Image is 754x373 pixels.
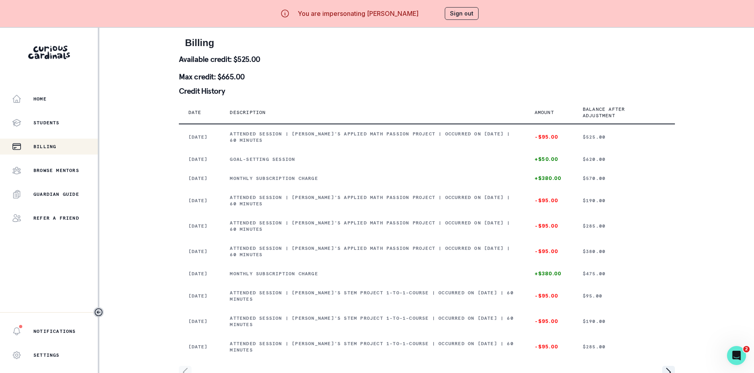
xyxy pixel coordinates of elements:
p: [DATE] [188,223,211,229]
p: $380.00 [583,248,665,255]
iframe: Intercom live chat [727,346,746,365]
p: $285.00 [583,223,665,229]
p: $570.00 [583,175,665,182]
p: Max credit: $665.00 [179,73,675,81]
p: -$95.00 [535,318,564,325]
p: Refer a friend [33,215,79,221]
p: $620.00 [583,156,665,162]
p: [DATE] [188,156,211,162]
p: $285.00 [583,344,665,350]
p: Attended session | [PERSON_NAME]'s Applied Math Passion Project | Occurred on [DATE] | 60 minutes [230,245,515,258]
p: Attended session | [PERSON_NAME]'s Applied Math Passion Project | Occurred on [DATE] | 60 minutes [230,194,515,207]
p: Credit History [179,87,675,95]
p: Monthly subscription charge [230,271,515,277]
p: $190.00 [583,318,665,325]
p: Attended session | [PERSON_NAME]'s Applied Math Passion Project | Occurred on [DATE] | 60 minutes [230,131,515,143]
p: [DATE] [188,197,211,204]
p: [DATE] [188,271,211,277]
h2: Billing [185,37,669,49]
p: Attended session | [PERSON_NAME]'s STEM Project 1-to-1-course | Occurred on [DATE] | 60 minutes [230,315,515,328]
p: $95.00 [583,293,665,299]
p: [DATE] [188,134,211,140]
p: +$50.00 [535,156,564,162]
p: Students [33,120,60,126]
p: Attended session | [PERSON_NAME]'s STEM Project 1-to-1-course | Occurred on [DATE] | 60 minutes [230,340,515,353]
p: -$95.00 [535,293,564,299]
p: [DATE] [188,248,211,255]
p: Amount [535,109,554,116]
p: +$380.00 [535,271,564,277]
p: Browse Mentors [33,167,79,174]
p: Goal-Setting Session [230,156,515,162]
p: Attended session | [PERSON_NAME]'s Applied Math Passion Project | Occurred on [DATE] | 60 minutes [230,220,515,232]
p: Date [188,109,202,116]
p: [DATE] [188,175,211,182]
img: Curious Cardinals Logo [28,46,70,59]
p: +$380.00 [535,175,564,182]
button: Toggle sidebar [93,307,104,317]
p: -$95.00 [535,248,564,255]
p: Attended session | [PERSON_NAME]'s STEM Project 1-to-1-course | Occurred on [DATE] | 60 minutes [230,290,515,302]
p: -$95.00 [535,223,564,229]
p: You are impersonating [PERSON_NAME] [298,9,419,18]
span: 2 [743,346,750,352]
p: Notifications [33,328,76,334]
p: Balance after adjustment [583,106,656,119]
p: [DATE] [188,344,211,350]
p: -$95.00 [535,134,564,140]
p: Description [230,109,266,116]
button: Sign out [445,7,479,20]
p: [DATE] [188,293,211,299]
p: -$95.00 [535,344,564,350]
p: Monthly subscription charge [230,175,515,182]
p: Guardian Guide [33,191,79,197]
p: Available credit: $525.00 [179,55,675,63]
p: Home [33,96,47,102]
p: Billing [33,143,56,150]
p: Settings [33,352,60,358]
p: -$95.00 [535,197,564,204]
p: [DATE] [188,318,211,325]
p: $475.00 [583,271,665,277]
p: $190.00 [583,197,665,204]
p: $525.00 [583,134,665,140]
